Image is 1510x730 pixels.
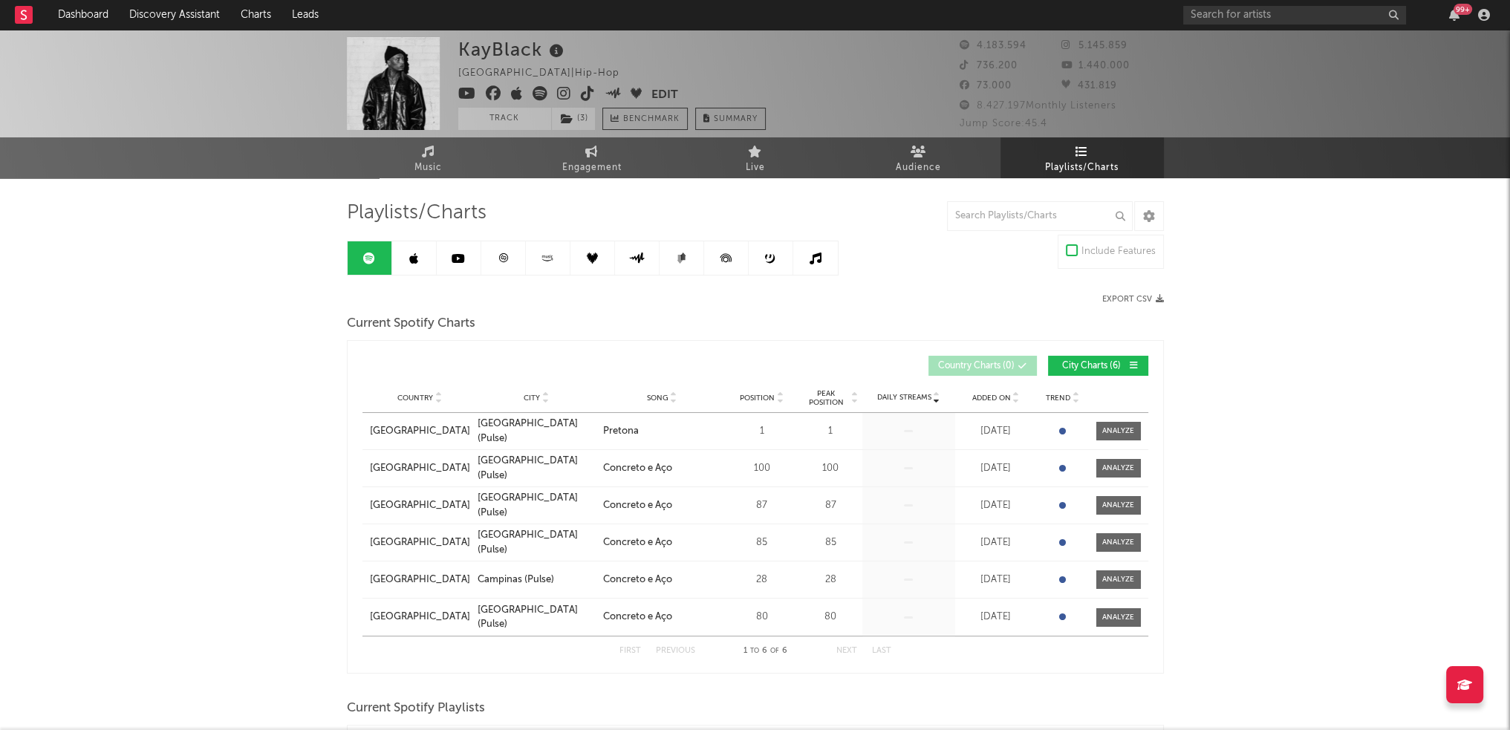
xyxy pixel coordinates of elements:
[603,498,721,513] a: Concreto e Aço
[478,603,596,632] a: [GEOGRAPHIC_DATA] (Pulse)
[877,392,931,403] span: Daily Streams
[370,461,470,476] a: [GEOGRAPHIC_DATA]
[478,417,596,446] a: [GEOGRAPHIC_DATA] (Pulse)
[959,610,1033,625] div: [DATE]
[1081,243,1156,261] div: Include Features
[960,41,1026,50] span: 4.183.594
[837,137,1000,178] a: Audience
[1061,81,1117,91] span: 431.819
[803,498,859,513] div: 87
[959,424,1033,439] div: [DATE]
[524,394,540,403] span: City
[972,394,1011,403] span: Added On
[1102,295,1164,304] button: Export CSV
[347,700,485,717] span: Current Spotify Playlists
[674,137,837,178] a: Live
[603,461,672,476] div: Concreto e Aço
[803,424,859,439] div: 1
[1449,9,1459,21] button: 99+
[370,573,470,587] a: [GEOGRAPHIC_DATA]
[552,108,595,130] button: (3)
[603,535,672,550] div: Concreto e Aço
[803,573,859,587] div: 28
[1046,394,1070,403] span: Trend
[370,535,470,550] a: [GEOGRAPHIC_DATA]
[603,573,721,587] a: Concreto e Aço
[896,159,941,177] span: Audience
[602,108,688,130] a: Benchmark
[729,461,795,476] div: 100
[603,498,672,513] div: Concreto e Aço
[960,101,1116,111] span: 8.427.197 Monthly Listeners
[603,535,721,550] a: Concreto e Aço
[729,424,795,439] div: 1
[947,201,1133,231] input: Search Playlists/Charts
[414,159,442,177] span: Music
[1045,159,1119,177] span: Playlists/Charts
[562,159,622,177] span: Engagement
[1061,61,1130,71] span: 1.440.000
[458,37,567,62] div: KayBlack
[872,647,891,655] button: Last
[959,573,1033,587] div: [DATE]
[803,535,859,550] div: 85
[478,528,596,557] a: [GEOGRAPHIC_DATA] (Pulse)
[1048,356,1148,376] button: City Charts(6)
[729,573,795,587] div: 28
[370,498,470,513] a: [GEOGRAPHIC_DATA]
[458,65,637,82] div: [GEOGRAPHIC_DATA] | Hip-Hop
[836,647,857,655] button: Next
[347,137,510,178] a: Music
[603,610,721,625] a: Concreto e Aço
[603,461,721,476] a: Concreto e Aço
[478,573,596,587] a: Campinas (Pulse)
[603,573,672,587] div: Concreto e Aço
[347,315,475,333] span: Current Spotify Charts
[803,610,859,625] div: 80
[458,108,551,130] button: Track
[803,389,850,407] span: Peak Position
[770,648,779,654] span: of
[803,461,859,476] div: 100
[397,394,433,403] span: Country
[960,81,1012,91] span: 73.000
[959,535,1033,550] div: [DATE]
[1183,6,1406,25] input: Search for artists
[695,108,766,130] button: Summary
[1058,362,1126,371] span: City Charts ( 6 )
[959,498,1033,513] div: [DATE]
[478,491,596,520] a: [GEOGRAPHIC_DATA] (Pulse)
[619,647,641,655] button: First
[647,394,668,403] span: Song
[746,159,765,177] span: Live
[370,424,470,439] a: [GEOGRAPHIC_DATA]
[959,461,1033,476] div: [DATE]
[603,610,672,625] div: Concreto e Aço
[1061,41,1127,50] span: 5.145.859
[478,573,554,587] div: Campinas (Pulse)
[603,424,639,439] div: Pretona
[1454,4,1472,15] div: 99 +
[551,108,596,130] span: ( 3 )
[478,454,596,483] a: [GEOGRAPHIC_DATA] (Pulse)
[960,119,1047,128] span: Jump Score: 45.4
[729,610,795,625] div: 80
[725,642,807,660] div: 1 6 6
[651,86,678,105] button: Edit
[510,137,674,178] a: Engagement
[714,115,758,123] span: Summary
[623,111,680,128] span: Benchmark
[370,610,470,625] a: [GEOGRAPHIC_DATA]
[750,648,759,654] span: to
[740,394,775,403] span: Position
[1000,137,1164,178] a: Playlists/Charts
